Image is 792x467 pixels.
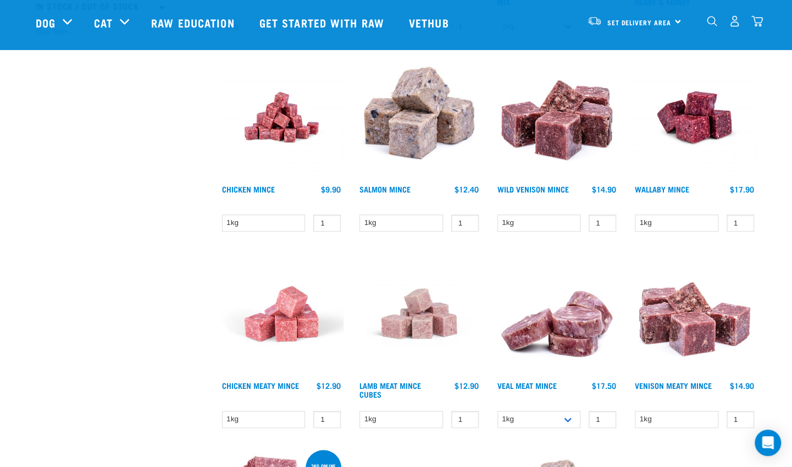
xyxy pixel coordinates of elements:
[751,15,763,27] img: home-icon@2x.png
[357,251,481,376] img: Lamb Meat Mince
[495,251,619,376] img: 1160 Veal Meat Mince Medallions 01
[589,411,616,428] input: 1
[357,55,481,180] img: 1141 Salmon Mince 01
[451,215,479,232] input: 1
[94,14,113,31] a: Cat
[632,55,757,180] img: Wallaby Mince 1675
[755,430,781,456] div: Open Intercom Messenger
[729,15,740,27] img: user.png
[495,55,619,180] img: Pile Of Cubed Wild Venison Mince For Pets
[140,1,248,45] a: Raw Education
[497,383,557,387] a: Veal Meat Mince
[222,383,299,387] a: Chicken Meaty Mince
[632,251,757,376] img: 1117 Venison Meat Mince 01
[727,215,754,232] input: 1
[313,411,341,428] input: 1
[730,381,754,390] div: $14.90
[36,14,56,31] a: Dog
[219,251,344,376] img: Chicken Meaty Mince
[359,187,411,191] a: Salmon Mince
[587,16,602,26] img: van-moving.png
[313,215,341,232] input: 1
[607,20,671,24] span: Set Delivery Area
[589,215,616,232] input: 1
[321,185,341,194] div: $9.90
[592,381,616,390] div: $17.50
[222,187,275,191] a: Chicken Mince
[359,383,421,396] a: Lamb Meat Mince Cubes
[635,383,712,387] a: Venison Meaty Mince
[398,1,463,45] a: Vethub
[219,55,344,180] img: Chicken M Ince 1613
[455,185,479,194] div: $12.40
[707,16,717,26] img: home-icon-1@2x.png
[455,381,479,390] div: $12.90
[592,185,616,194] div: $14.90
[730,185,754,194] div: $17.90
[317,381,341,390] div: $12.90
[451,411,479,428] input: 1
[635,187,689,191] a: Wallaby Mince
[727,411,754,428] input: 1
[497,187,569,191] a: Wild Venison Mince
[248,1,398,45] a: Get started with Raw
